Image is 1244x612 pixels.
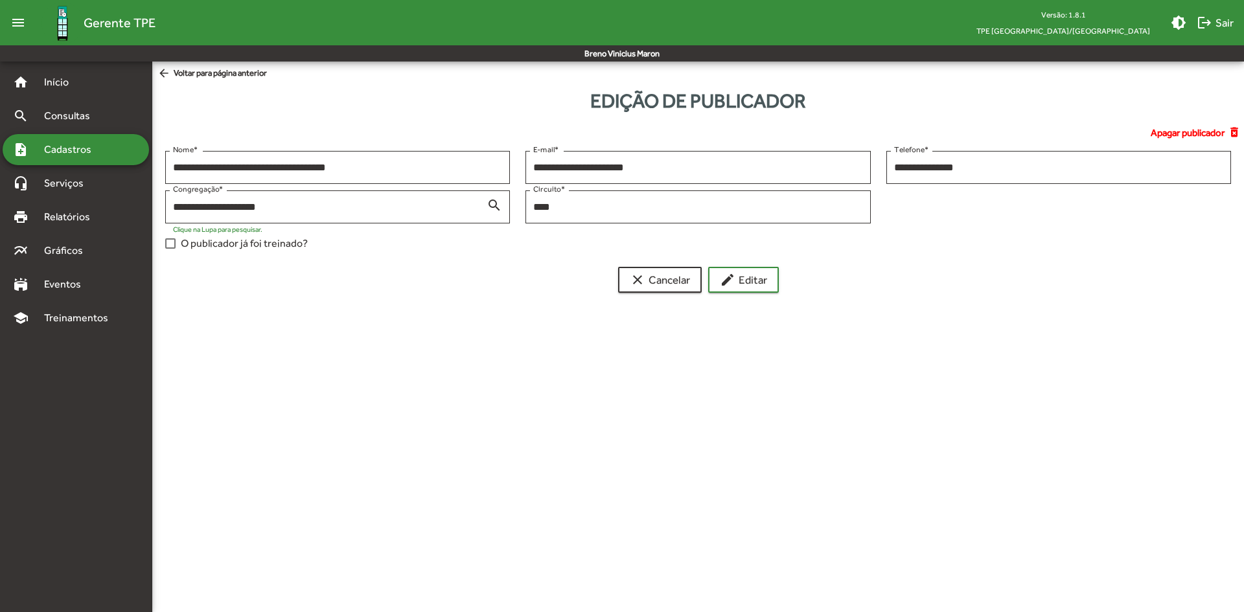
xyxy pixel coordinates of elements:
button: Editar [708,267,779,293]
span: Apagar publicador [1151,126,1225,141]
div: Versão: 1.8.1 [966,6,1160,23]
mat-icon: logout [1197,15,1212,30]
a: Gerente TPE [31,2,155,44]
span: Gráficos [36,243,100,258]
button: Sair [1192,11,1239,34]
img: Logo [41,2,84,44]
span: Sair [1197,11,1234,34]
mat-icon: note_add [13,142,29,157]
span: Relatórios [36,209,107,225]
mat-icon: print [13,209,29,225]
mat-icon: stadium [13,277,29,292]
mat-icon: home [13,74,29,90]
span: Consultas [36,108,107,124]
button: Cancelar [618,267,702,293]
div: Edição de publicador [152,86,1244,115]
span: Treinamentos [36,310,124,326]
span: TPE [GEOGRAPHIC_DATA]/[GEOGRAPHIC_DATA] [966,23,1160,39]
span: Serviços [36,176,101,191]
span: Início [36,74,87,90]
mat-hint: Clique na Lupa para pesquisar. [173,225,262,233]
span: Gerente TPE [84,12,155,33]
mat-icon: headset_mic [13,176,29,191]
span: Editar [720,268,767,291]
span: Cadastros [36,142,108,157]
span: Cancelar [630,268,690,291]
mat-icon: multiline_chart [13,243,29,258]
span: O publicador já foi treinado? [181,236,308,251]
mat-icon: menu [5,10,31,36]
mat-icon: clear [630,272,645,288]
span: Eventos [36,277,98,292]
mat-icon: search [487,197,502,212]
mat-icon: delete_forever [1228,126,1244,140]
mat-icon: edit [720,272,735,288]
span: Voltar para página anterior [157,67,267,81]
mat-icon: school [13,310,29,326]
mat-icon: arrow_back [157,67,174,81]
mat-icon: brightness_medium [1171,15,1186,30]
mat-icon: search [13,108,29,124]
